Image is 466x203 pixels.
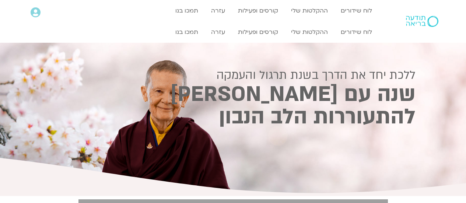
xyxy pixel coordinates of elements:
a: ההקלטות שלי [287,4,332,18]
a: תמכו בנו [172,25,202,39]
a: לוח שידורים [337,25,376,39]
h2: שנה עם [PERSON_NAME] [51,85,416,104]
a: קורסים ופעילות [234,25,282,39]
a: ההקלטות שלי [287,25,332,39]
a: לוח שידורים [337,4,376,18]
img: תודעה בריאה [406,16,438,27]
a: עזרה [207,4,229,18]
a: תמכו בנו [172,4,202,18]
h2: להתעוררות הלב הנבון [51,107,416,127]
h2: ללכת יחד את הדרך בשנת תרגול והעמקה [51,69,416,82]
a: קורסים ופעילות [234,4,282,18]
a: עזרה [207,25,229,39]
